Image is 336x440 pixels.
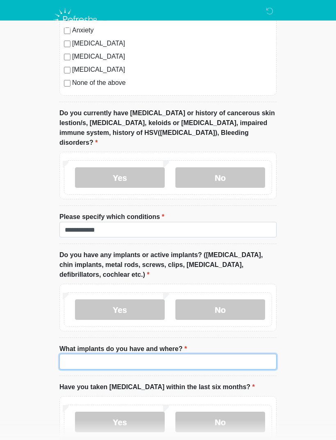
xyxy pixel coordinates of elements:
[72,52,272,62] label: [MEDICAL_DATA]
[72,39,272,48] label: [MEDICAL_DATA]
[75,412,165,432] label: Yes
[59,212,164,222] label: Please specify which conditions
[175,299,265,320] label: No
[75,299,165,320] label: Yes
[64,54,70,60] input: [MEDICAL_DATA]
[64,67,70,73] input: [MEDICAL_DATA]
[59,344,187,354] label: What implants do you have and where?
[75,167,165,188] label: Yes
[64,41,70,47] input: [MEDICAL_DATA]
[175,412,265,432] label: No
[64,80,70,87] input: None of the above
[59,382,255,392] label: Have you taken [MEDICAL_DATA] within the last six months?
[72,65,272,75] label: [MEDICAL_DATA]
[175,167,265,188] label: No
[51,6,101,33] img: Refresh RX Logo
[59,108,277,148] label: Do you currently have [MEDICAL_DATA] or history of cancerous skin lestion/s, [MEDICAL_DATA], kelo...
[59,250,277,280] label: Do you have any implants or active implants? ([MEDICAL_DATA], chin implants, metal rods, screws, ...
[72,78,272,88] label: None of the above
